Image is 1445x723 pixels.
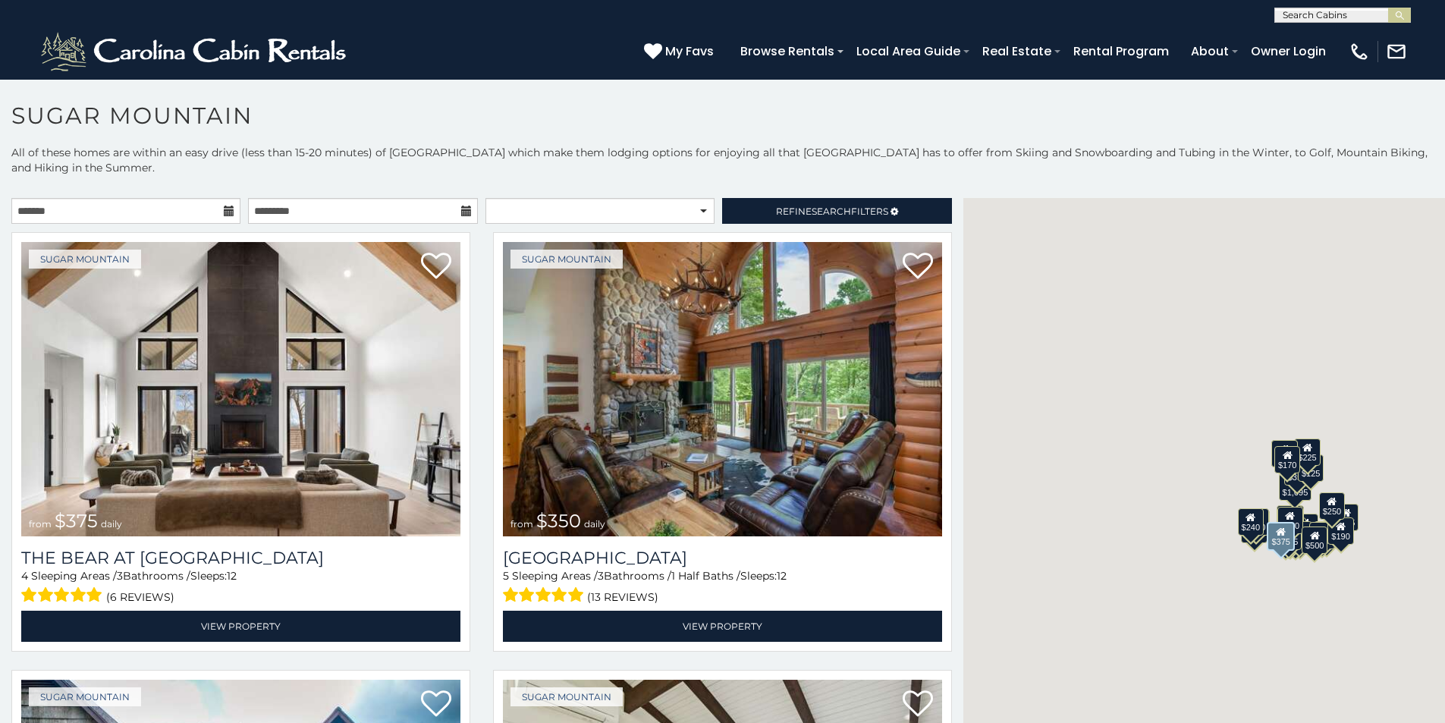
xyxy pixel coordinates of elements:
img: Grouse Moor Lodge [503,242,942,536]
img: phone-regular-white.png [1349,41,1370,62]
a: Real Estate [975,38,1059,64]
span: $350 [536,510,581,532]
span: 12 [227,569,237,583]
img: mail-regular-white.png [1386,41,1407,62]
a: Sugar Mountain [510,250,623,269]
a: Add to favorites [421,251,451,283]
a: Sugar Mountain [29,250,141,269]
img: The Bear At Sugar Mountain [21,242,460,536]
div: $200 [1293,514,1318,541]
div: $195 [1309,522,1335,549]
span: daily [101,518,122,530]
a: Local Area Guide [849,38,968,64]
a: [GEOGRAPHIC_DATA] [503,548,942,568]
div: Sleeping Areas / Bathrooms / Sleeps: [503,568,942,607]
span: 5 [503,569,509,583]
div: $225 [1295,439,1321,466]
a: Add to favorites [903,251,933,283]
a: The Bear At [GEOGRAPHIC_DATA] [21,548,460,568]
a: Sugar Mountain [29,687,141,706]
a: The Bear At Sugar Mountain from $375 daily [21,242,460,536]
span: My Favs [665,42,714,61]
span: 4 [21,569,28,583]
div: $125 [1298,454,1324,482]
span: from [510,518,533,530]
div: $190 [1328,517,1354,545]
a: RefineSearchFilters [722,198,951,224]
div: $155 [1333,504,1359,531]
span: (6 reviews) [106,587,174,607]
span: 12 [777,569,787,583]
a: About [1183,38,1236,64]
span: (13 reviews) [587,587,658,607]
h3: The Bear At Sugar Mountain [21,548,460,568]
div: $375 [1268,522,1295,551]
a: Grouse Moor Lodge from $350 daily [503,242,942,536]
span: 1 Half Baths / [671,569,740,583]
span: 3 [117,569,123,583]
a: View Property [503,611,942,642]
span: daily [584,518,605,530]
a: Add to favorites [421,689,451,721]
h3: Grouse Moor Lodge [503,548,942,568]
a: Rental Program [1066,38,1176,64]
div: $240 [1238,508,1264,536]
span: Search [812,206,851,217]
div: $300 [1277,507,1303,534]
a: Browse Rentals [733,38,842,64]
span: $375 [55,510,98,532]
div: $1,095 [1279,473,1312,501]
div: Sleeping Areas / Bathrooms / Sleeps: [21,568,460,607]
a: Sugar Mountain [510,687,623,706]
div: $190 [1277,505,1302,533]
span: from [29,518,52,530]
a: View Property [21,611,460,642]
div: $500 [1302,527,1327,554]
div: $170 [1274,446,1300,473]
img: White-1-2.png [38,29,353,74]
a: Add to favorites [903,689,933,721]
a: Owner Login [1243,38,1333,64]
a: My Favs [644,42,718,61]
span: Refine Filters [776,206,888,217]
div: $240 [1272,440,1298,467]
div: $250 [1319,492,1345,520]
span: 3 [598,569,604,583]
